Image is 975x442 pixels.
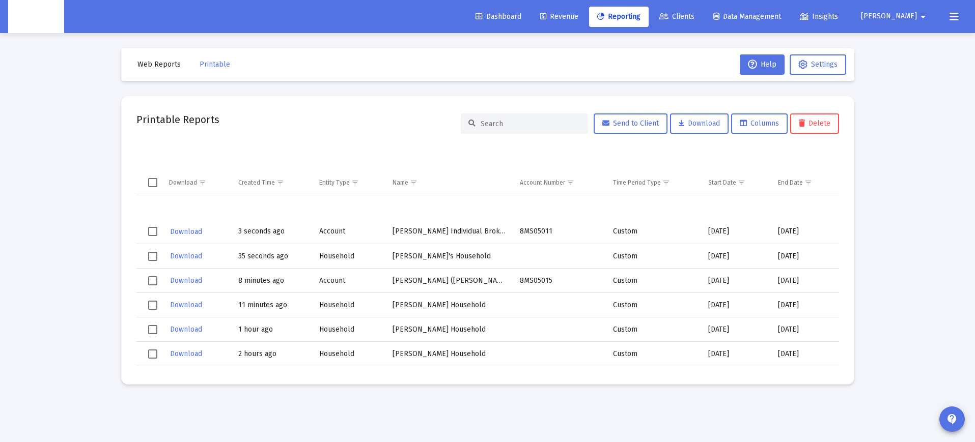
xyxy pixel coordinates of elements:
button: Download [169,273,203,288]
td: Household [312,342,385,366]
td: [PERSON_NAME] Household [385,342,513,366]
td: [DATE] [701,366,771,391]
span: Download [170,325,202,334]
td: Custom [606,244,702,269]
span: Show filter options for column 'Time Period Type' [662,179,670,186]
td: Household [312,366,385,391]
div: Name [393,179,408,187]
span: Web Reports [137,60,181,69]
td: Column Name [385,170,513,195]
div: Account Number [520,179,565,187]
td: 2 hours ago [231,342,312,366]
div: Start Date [708,179,736,187]
span: Download [170,252,202,260]
span: Show filter options for column 'Start Date' [738,179,745,186]
td: Column Time Period Type [606,170,702,195]
td: [DATE] [771,220,839,244]
td: 8MS05015 [513,269,606,293]
span: Download [170,301,202,309]
button: Download [169,346,203,361]
span: Settings [811,60,838,69]
button: [PERSON_NAME] [849,6,941,26]
span: [PERSON_NAME] [861,12,917,21]
td: [PERSON_NAME] ([PERSON_NAME]) Individual Brokerage [385,269,513,293]
img: Dashboard [16,7,57,27]
input: Search [481,120,580,128]
span: Clients [659,12,694,21]
td: [PERSON_NAME] Household [385,317,513,342]
td: [DATE] [771,366,839,391]
td: 8 minutes ago [231,269,312,293]
span: Revenue [540,12,578,21]
button: Help [740,54,785,75]
td: Column Download [162,170,232,195]
td: 11 minutes ago [231,293,312,317]
td: [DATE] [771,342,839,366]
td: 19 hours ago [231,366,312,391]
td: Column Start Date [701,170,771,195]
span: Show filter options for column 'Entity Type' [351,179,359,186]
td: [DATE] [701,342,771,366]
span: Help [748,60,776,69]
a: Data Management [705,7,789,27]
td: [DATE] [771,244,839,269]
td: 8MS05011 [513,220,606,244]
td: [DATE] [771,317,839,342]
a: Clients [651,7,703,27]
button: Columns [731,113,788,134]
td: Custom [606,342,702,366]
td: [DATE] [701,220,771,244]
span: Reporting [597,12,640,21]
td: [DATE] [701,317,771,342]
td: [DATE] [771,293,839,317]
td: Household [312,293,385,317]
td: [DATE] [701,244,771,269]
button: Printable [191,54,238,75]
span: Show filter options for column 'End Date' [804,179,812,186]
td: Household [312,244,385,269]
div: Created Time [238,179,275,187]
span: Show filter options for column 'Name' [410,179,417,186]
td: Account [312,269,385,293]
td: 3 seconds ago [231,220,312,244]
td: Column Created Time [231,170,312,195]
a: Dashboard [467,7,530,27]
div: Data grid [136,146,839,369]
span: Columns [740,119,779,128]
span: Printable [200,60,230,69]
td: Custom [606,269,702,293]
span: Download [679,119,720,128]
div: Download [169,179,197,187]
td: 1 hour ago [231,317,312,342]
a: Revenue [532,7,587,27]
span: Download [170,276,202,285]
div: Select row [148,276,157,285]
span: Data Management [713,12,781,21]
span: Send to Client [602,119,659,128]
td: [DATE] [701,269,771,293]
div: Select row [148,227,157,236]
span: Download [170,227,202,236]
td: Column End Date [771,170,839,195]
td: [PERSON_NAME] Individual Brokerage [385,220,513,244]
div: Select all [148,178,157,187]
button: Send to Client [594,113,667,134]
span: Show filter options for column 'Account Number' [567,179,574,186]
mat-icon: contact_support [946,413,958,425]
td: [PERSON_NAME] Household [385,366,513,391]
td: [PERSON_NAME] Household [385,293,513,317]
td: Column Account Number [513,170,606,195]
td: Custom [606,293,702,317]
div: Select row [148,301,157,310]
td: Custom [606,366,702,391]
button: Web Reports [129,54,189,75]
div: Select row [148,325,157,334]
div: End Date [778,179,803,187]
span: Download [170,349,202,358]
td: Household [312,317,385,342]
button: Download [169,298,203,312]
a: Reporting [589,7,649,27]
button: Download [169,249,203,263]
button: Delete [790,113,839,134]
div: Select row [148,349,157,359]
